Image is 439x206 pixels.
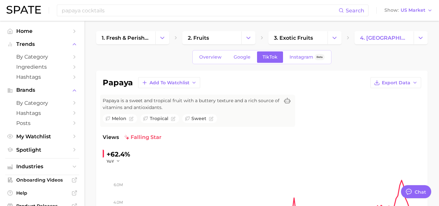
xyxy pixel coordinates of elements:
[16,100,68,106] span: by Category
[16,190,68,196] span: Help
[5,118,79,128] a: Posts
[268,31,328,44] a: 3. exotic fruits
[107,158,114,164] span: YoY
[414,31,428,44] button: Change Category
[5,162,79,172] button: Industries
[129,117,134,121] button: Flag as miscategorized or irrelevant
[360,35,408,41] span: 4. [GEOGRAPHIC_DATA]
[401,8,425,12] span: US Market
[138,77,200,88] button: Add to Watchlist
[355,31,414,44] a: 4. [GEOGRAPHIC_DATA]
[124,135,129,140] img: falling star
[5,131,79,142] a: My Watchlist
[5,62,79,72] a: Ingredients
[382,80,410,86] span: Export Data
[171,117,175,121] button: Flag as miscategorized or irrelevant
[384,8,399,12] span: Show
[188,35,209,41] span: 2. fruits
[257,51,283,63] a: TikTok
[284,51,330,63] a: InstagramBeta
[103,79,133,87] h1: papaya
[5,98,79,108] a: by Category
[191,115,206,122] span: sweet
[316,54,323,60] span: Beta
[5,39,79,49] button: Trends
[194,51,227,63] a: Overview
[16,133,68,140] span: My Watchlist
[5,52,79,62] a: by Category
[114,182,123,187] tspan: 6.0m
[16,74,68,80] span: Hashtags
[113,199,123,204] tspan: 4.0m
[103,97,279,111] span: Papaya is a sweet and tropical fruit with a buttery texture and a rich source of vitamins and ant...
[16,110,68,116] span: Hashtags
[61,5,339,16] input: Search here for a brand, industry, or ingredient
[124,133,161,141] span: falling star
[5,85,79,95] button: Brands
[290,54,313,60] span: Instagram
[103,133,119,141] span: Views
[6,6,41,14] img: SPATE
[150,115,168,122] span: tropical
[16,41,68,47] span: Trends
[16,87,68,93] span: Brands
[209,117,213,121] button: Flag as miscategorized or irrelevant
[5,175,79,185] a: Onboarding Videos
[5,188,79,198] a: Help
[107,158,121,164] button: YoY
[5,72,79,82] a: Hashtags
[155,31,169,44] button: Change Category
[16,64,68,70] span: Ingredients
[328,31,342,44] button: Change Category
[149,80,189,86] span: Add to Watchlist
[107,149,130,159] div: +62.4%
[16,120,68,126] span: Posts
[234,54,251,60] span: Google
[5,108,79,118] a: Hashtags
[241,31,255,44] button: Change Category
[5,26,79,36] a: Home
[16,147,68,153] span: Spotlight
[228,51,256,63] a: Google
[96,31,155,44] a: 1. fresh & perishable foods
[182,31,241,44] a: 2. fruits
[383,6,434,15] button: ShowUS Market
[199,54,222,60] span: Overview
[370,77,421,88] button: Export Data
[16,28,68,34] span: Home
[16,177,68,183] span: Onboarding Videos
[102,35,150,41] span: 1. fresh & perishable foods
[263,54,278,60] span: TikTok
[346,7,364,14] span: Search
[112,115,126,122] span: melon
[16,164,68,170] span: Industries
[16,54,68,60] span: by Category
[274,35,313,41] span: 3. exotic fruits
[5,145,79,155] a: Spotlight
